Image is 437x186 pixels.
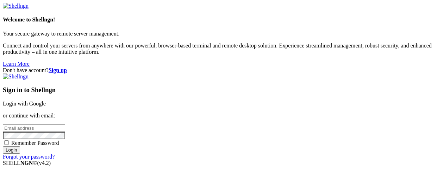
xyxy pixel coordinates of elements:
[3,73,29,80] img: Shellngn
[37,160,51,166] span: 4.2.0
[3,3,29,9] img: Shellngn
[3,154,55,160] a: Forgot your password?
[49,67,67,73] a: Sign up
[3,113,434,119] p: or continue with email:
[4,140,9,145] input: Remember Password
[3,31,434,37] p: Your secure gateway to remote server management.
[3,160,51,166] span: SHELL ©
[3,124,65,132] input: Email address
[20,160,33,166] b: NGN
[3,43,434,55] p: Connect and control your servers from anywhere with our powerful, browser-based terminal and remo...
[3,101,46,107] a: Login with Google
[3,61,30,67] a: Learn More
[3,86,434,94] h3: Sign in to Shellngn
[3,146,20,154] input: Login
[3,67,434,73] div: Don't have account?
[3,17,434,23] h4: Welcome to Shellngn!
[11,140,59,146] span: Remember Password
